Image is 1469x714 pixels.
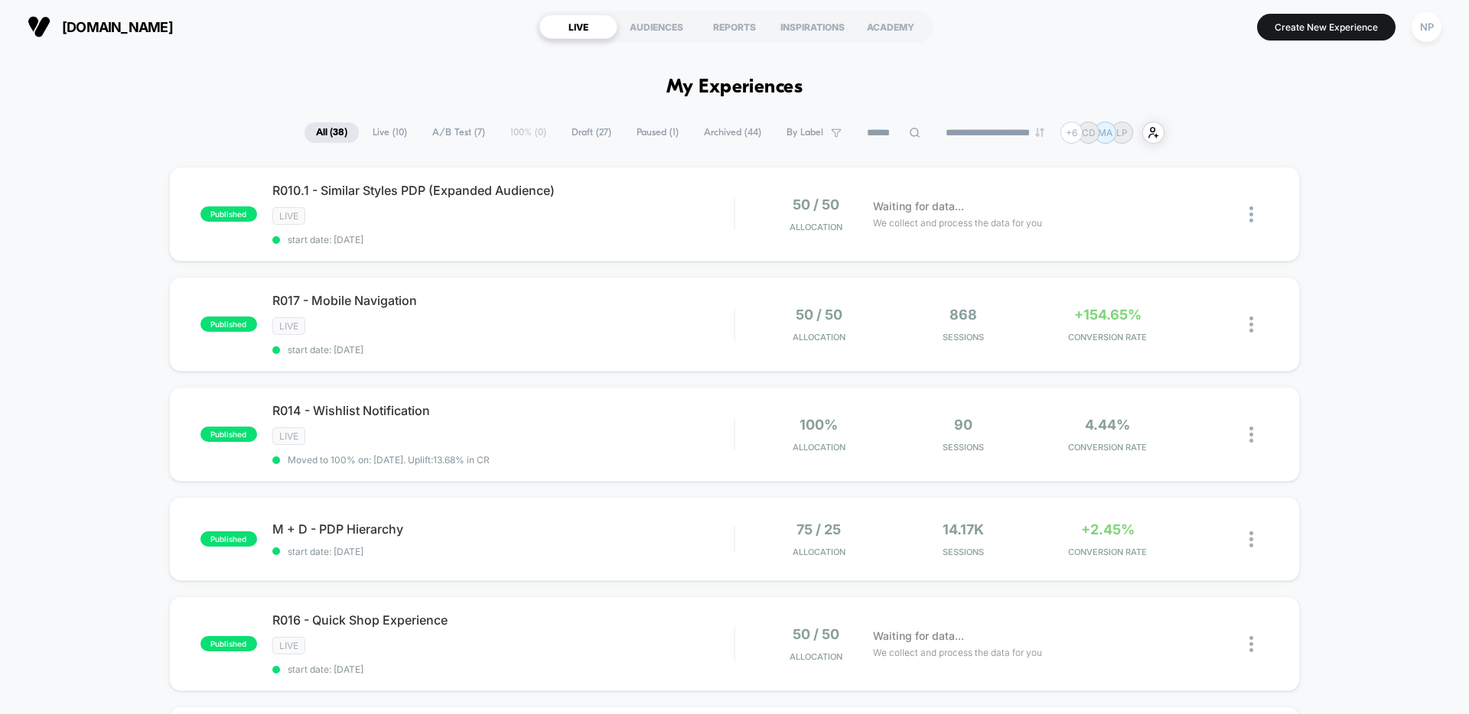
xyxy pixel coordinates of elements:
span: Paused ( 1 ) [625,122,690,143]
span: Sessions [895,547,1032,557]
span: A/B Test ( 7 ) [421,122,497,143]
span: We collect and process the data for you [873,645,1042,660]
div: INSPIRATIONS [774,15,852,39]
img: close [1249,636,1253,652]
span: published [200,206,257,222]
div: REPORTS [695,15,774,39]
p: CD [1082,127,1096,138]
span: R010.1 - Similar Styles PDP (Expanded Audience) [272,183,734,198]
span: CONVERSION RATE [1039,442,1176,453]
span: Archived ( 44 ) [692,122,773,143]
span: published [200,427,257,442]
span: R016 - Quick Shop Experience [272,612,734,628]
p: LP [1116,127,1128,138]
span: Draft ( 27 ) [560,122,623,143]
span: start date: [DATE] [272,546,734,557]
span: 14.17k [943,521,984,537]
span: Live ( 10 ) [361,122,419,143]
span: Waiting for data... [873,198,964,215]
span: published [200,531,257,547]
img: Visually logo [28,15,50,38]
span: 868 [949,307,977,323]
img: end [1035,128,1044,137]
h1: My Experiences [666,76,803,99]
button: [DOMAIN_NAME] [23,15,178,39]
span: 50 / 50 [793,196,839,213]
img: close [1249,531,1253,547]
div: LIVE [539,15,617,39]
span: published [200,636,257,651]
span: R017 - Mobile Navigation [272,293,734,308]
p: MA [1098,127,1112,138]
span: 90 [954,417,972,433]
span: +154.65% [1074,307,1142,323]
span: Allocation [790,222,842,232]
span: +2.45% [1081,521,1135,537]
span: Allocation [793,442,845,453]
div: ACADEMY [852,15,930,39]
img: close [1249,316,1253,333]
div: + 6 [1060,122,1083,144]
span: LIVE [272,637,305,654]
span: All ( 38 ) [305,122,359,143]
span: 75 / 25 [796,521,841,537]
span: Allocation [793,547,845,557]
img: close [1249,427,1253,443]
span: start date: [DATE] [272,344,734,355]
span: [DOMAIN_NAME] [62,19,173,35]
span: LIVE [272,427,305,445]
span: CONVERSION RATE [1039,332,1176,342]
span: 4.44% [1085,417,1130,433]
span: By Label [787,127,823,138]
span: Sessions [895,442,1032,453]
span: Moved to 100% on: [DATE] . Uplift: 13.68% in CR [288,454,490,466]
span: Allocation [790,651,842,662]
img: close [1249,206,1253,222]
span: start date: [DATE] [272,234,734,245]
span: Waiting for data... [873,628,964,644]
span: Allocation [793,332,845,342]
span: start date: [DATE] [272,664,734,675]
span: CONVERSION RATE [1039,547,1176,557]
button: NP [1407,11,1446,43]
span: 50 / 50 [793,626,839,642]
span: R014 - Wishlist Notification [272,403,734,418]
div: AUDIENCES [617,15,695,39]
span: M + D - PDP Hierarchy [272,521,734,537]
span: 100% [800,417,838,433]
button: Create New Experience [1257,14,1396,41]
span: 50 / 50 [796,307,842,323]
span: LIVE [272,207,305,225]
div: NP [1412,12,1441,42]
span: LIVE [272,317,305,335]
span: published [200,316,257,332]
span: Sessions [895,332,1032,342]
span: We collect and process the data for you [873,216,1042,230]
